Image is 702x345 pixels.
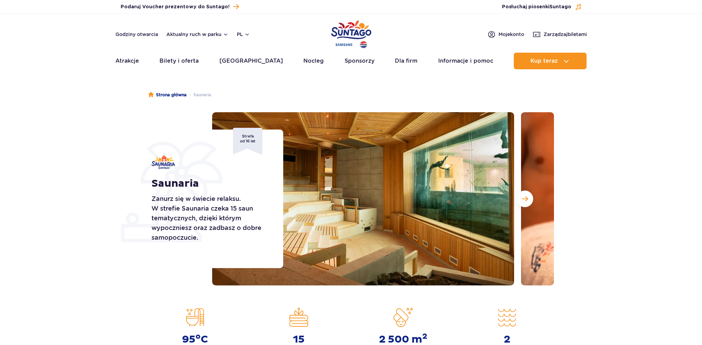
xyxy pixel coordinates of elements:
[544,31,587,38] span: Zarządzaj biletami
[233,128,262,154] div: Strefa od 16 lat
[148,91,187,98] a: Strona główna
[121,3,229,10] span: Podaruj Voucher prezentowy do Suntago!
[151,177,268,190] h1: Saunaria
[530,58,558,64] span: Kup teraz
[345,53,374,69] a: Sponsorzy
[115,53,139,69] a: Atrakcje
[187,91,211,98] li: Saunaria
[121,2,239,11] a: Podaruj Voucher prezentowy do Suntago!
[303,53,324,69] a: Nocleg
[517,191,533,207] button: Następny slajd
[196,331,201,341] sup: o
[499,31,524,38] span: Moje konto
[151,194,268,242] p: Zanurz się w świecie relaksu. W strefie Saunaria czeka 15 saun tematycznych, dzięki którym wypocz...
[237,31,250,38] button: pl
[549,5,571,9] span: Suntago
[422,331,427,341] sup: 2
[438,53,493,69] a: Informacje i pomoc
[159,53,199,69] a: Bilety i oferta
[502,3,582,10] button: Posłuchaj piosenkiSuntago
[166,32,228,37] button: Aktualny ruch w parku
[514,53,587,69] button: Kup teraz
[502,3,571,10] span: Posłuchaj piosenki
[219,53,283,69] a: [GEOGRAPHIC_DATA]
[151,155,175,169] img: Saunaria
[331,17,371,49] a: Park of Poland
[115,31,158,38] a: Godziny otwarcia
[487,30,524,38] a: Mojekonto
[395,53,417,69] a: Dla firm
[532,30,587,38] a: Zarządzajbiletami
